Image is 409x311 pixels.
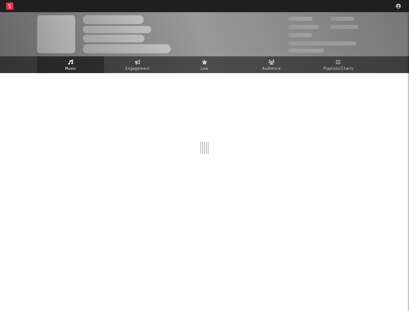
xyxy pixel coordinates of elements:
span: Jump Score: 85.0 [288,49,324,53]
span: 1,000,000 [330,25,358,29]
span: Music [65,65,76,72]
span: Playlists/Charts [323,65,354,72]
span: Audience [262,65,281,72]
span: 100,000 [288,33,312,37]
a: Engagement [104,56,171,73]
a: Live [171,56,238,73]
span: Live [201,65,208,72]
span: 50,000,000 [288,25,319,29]
span: 50,000,000 Monthly Listeners [288,41,356,45]
span: 100,000 [330,17,354,21]
a: Playlists/Charts [305,56,372,73]
a: Audience [238,56,305,73]
span: Engagement [125,65,150,72]
a: Music [37,56,104,73]
span: 300,000 [288,17,313,21]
